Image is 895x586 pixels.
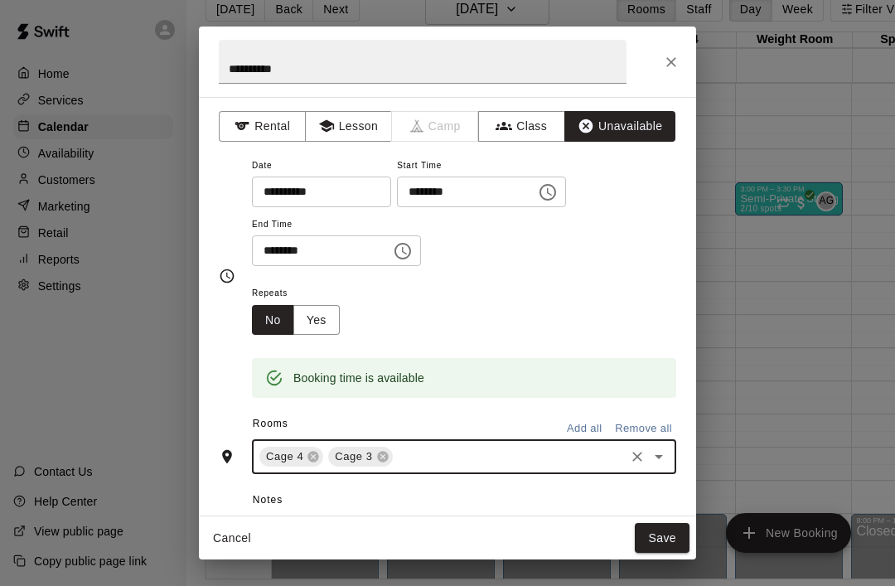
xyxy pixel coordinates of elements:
span: Cage 4 [259,448,310,465]
button: Yes [293,305,340,336]
span: End Time [252,214,421,236]
span: Repeats [252,283,353,305]
div: Cage 3 [328,447,392,467]
button: Choose time, selected time is 7:30 PM [386,235,419,268]
span: Rooms [253,418,288,429]
button: Add all [558,416,611,442]
svg: Rooms [219,448,235,465]
button: Save [635,523,689,554]
span: Start Time [397,155,566,177]
div: outlined button group [252,305,340,336]
div: Booking time is available [293,363,424,393]
button: Clear [626,445,649,468]
button: No [252,305,294,336]
span: Cage 3 [328,448,379,465]
button: Lesson [305,111,392,142]
span: Notes [253,487,676,514]
button: Close [656,47,686,77]
button: Choose time, selected time is 6:00 PM [531,176,564,209]
button: Class [478,111,565,142]
button: Cancel [206,523,259,554]
button: Remove all [611,416,676,442]
svg: Timing [219,268,235,284]
button: Open [647,445,670,468]
button: Unavailable [564,111,675,142]
button: Rental [219,111,306,142]
span: Camps can only be created in the Services page [392,111,479,142]
div: Cage 4 [259,447,323,467]
input: Choose date, selected date is Sep 19, 2025 [252,177,380,207]
span: Date [252,155,391,177]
